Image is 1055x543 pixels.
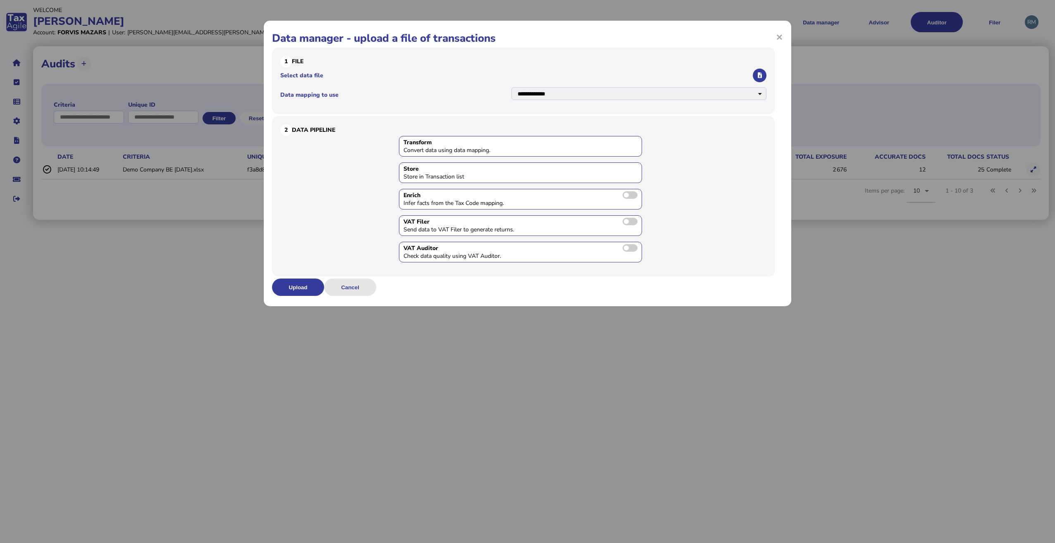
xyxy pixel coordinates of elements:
[399,215,642,236] div: Toggle to send data to VAT Filer
[403,226,527,233] div: Send data to VAT Filer to generate returns.
[399,242,642,262] div: Toggle to send data to VAT Auditor
[403,191,637,199] div: Enrich
[280,71,752,79] label: Select data file
[623,218,637,225] label: Send transactions to VAT Filer
[403,252,527,260] div: Check data quality using VAT Auditor.
[280,56,766,67] h3: File
[280,124,766,136] h3: Data Pipeline
[403,146,527,154] div: Convert data using data mapping.
[403,173,527,181] div: Store in Transaction list
[272,31,783,45] h1: Data manager - upload a file of transactions
[272,279,324,296] button: Upload
[403,199,527,207] div: Infer facts from the Tax Code mapping.
[324,279,376,296] button: Cancel
[403,244,637,252] div: VAT Auditor
[403,138,637,146] div: Transform
[280,124,292,136] div: 2
[403,165,637,173] div: Store
[403,218,637,226] div: VAT Filer
[753,69,766,82] button: Select an Excel file to upload
[280,91,511,99] label: Data mapping to use
[623,244,637,252] label: Send transactions to VAT Auditor
[623,191,637,199] label: Toggle to enable data enrichment
[776,29,783,45] span: ×
[280,56,292,67] div: 1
